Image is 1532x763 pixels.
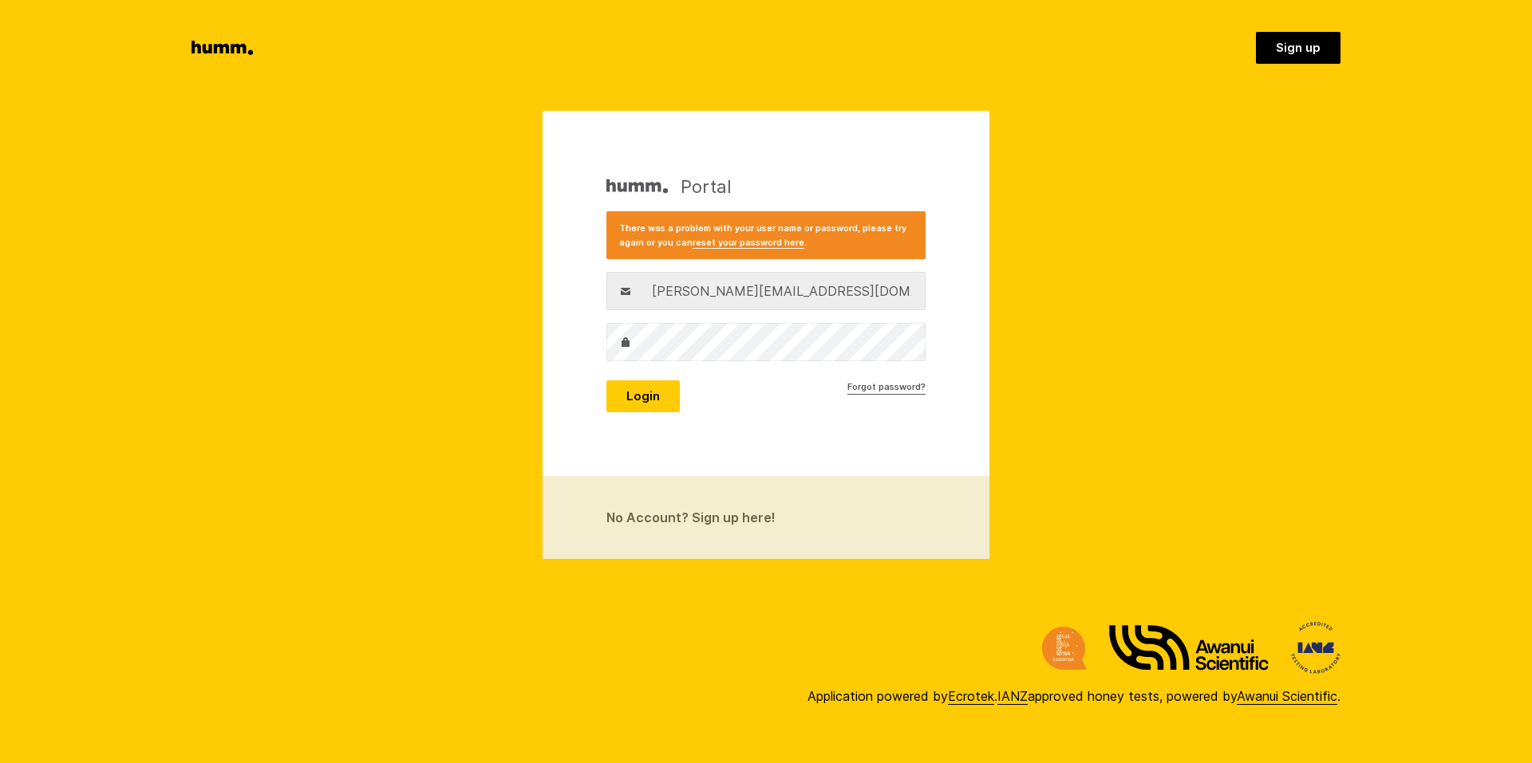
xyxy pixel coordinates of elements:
a: Awanui Scientific [1237,688,1337,705]
button: Login [606,380,680,412]
a: IANZ [997,688,1028,705]
a: Ecrotek [948,688,994,705]
img: Awanui Scientific [1109,625,1269,671]
a: reset your password here [693,237,804,249]
div: Application powered by . approved honey tests, powered by . [807,686,1340,706]
h1: Portal [606,175,732,199]
a: Sign up [1256,32,1340,64]
img: Humm [606,175,668,199]
a: Forgot password? [847,380,926,395]
img: Ecrotek [1042,627,1087,670]
a: No Account? Sign up here! [543,476,989,559]
p: There was a problem with your user name or password, please try again or you can . [619,221,913,250]
img: International Accreditation New Zealand [1291,622,1340,674]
